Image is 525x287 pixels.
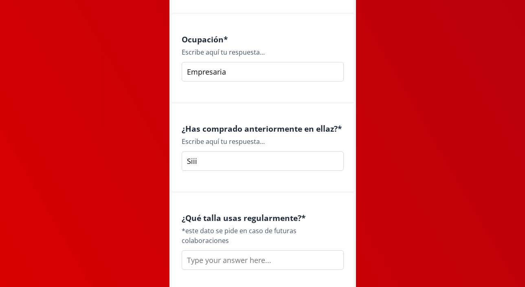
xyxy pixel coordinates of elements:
h4: ¿Qué talla usas regularmente? * [182,213,344,223]
div: Escribe aquí tu respuesta... [182,137,344,146]
input: Type your answer here... [182,151,344,171]
input: Type your answer here... [182,250,344,270]
div: Escribe aquí tu respuesta... [182,47,344,57]
input: Type your answer here... [182,62,344,82]
h4: ¿Has comprado anteriormente en ellaz? * [182,124,344,133]
div: *este dato se pide en caso de futuras colaboraciones [182,226,344,245]
h4: Ocupación * [182,35,344,44]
